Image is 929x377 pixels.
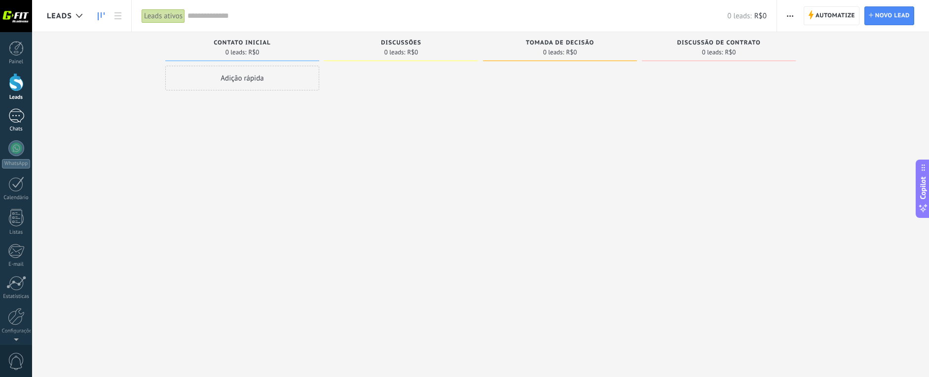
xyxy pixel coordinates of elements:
div: Leads [2,94,31,101]
div: Tomada de decisão [488,40,632,48]
span: R$0 [754,11,767,21]
a: Automatize [804,6,859,25]
div: WhatsApp [2,159,30,168]
div: Calendário [2,195,31,201]
span: 0 leads: [384,49,406,55]
span: R$0 [725,49,736,55]
div: Discussão de contrato [647,40,791,48]
span: Discussões [381,40,421,46]
span: Discussão de contrato [677,40,760,46]
span: Contato inicial [214,40,270,46]
button: Mais [783,6,797,25]
a: Lista [110,6,126,26]
a: Novo lead [864,6,914,25]
span: R$0 [248,49,259,55]
span: R$0 [407,49,418,55]
span: R$0 [566,49,577,55]
span: 0 leads: [543,49,564,55]
span: Tomada de decisão [526,40,594,46]
span: Novo lead [875,7,910,25]
a: Leads [93,6,110,26]
div: Configurações [2,328,31,335]
span: Copilot [918,176,928,199]
div: Leads ativos [142,9,185,23]
div: Discussões [329,40,473,48]
span: 0 leads: [225,49,247,55]
div: Contato inicial [170,40,314,48]
span: Automatize [816,7,855,25]
div: Painel [2,59,31,65]
div: Listas [2,229,31,236]
span: 0 leads: [702,49,723,55]
div: Adição rápida [165,66,319,90]
div: Chats [2,126,31,132]
span: 0 leads: [727,11,751,21]
span: Leads [47,11,72,21]
div: Estatísticas [2,293,31,300]
div: E-mail [2,261,31,268]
